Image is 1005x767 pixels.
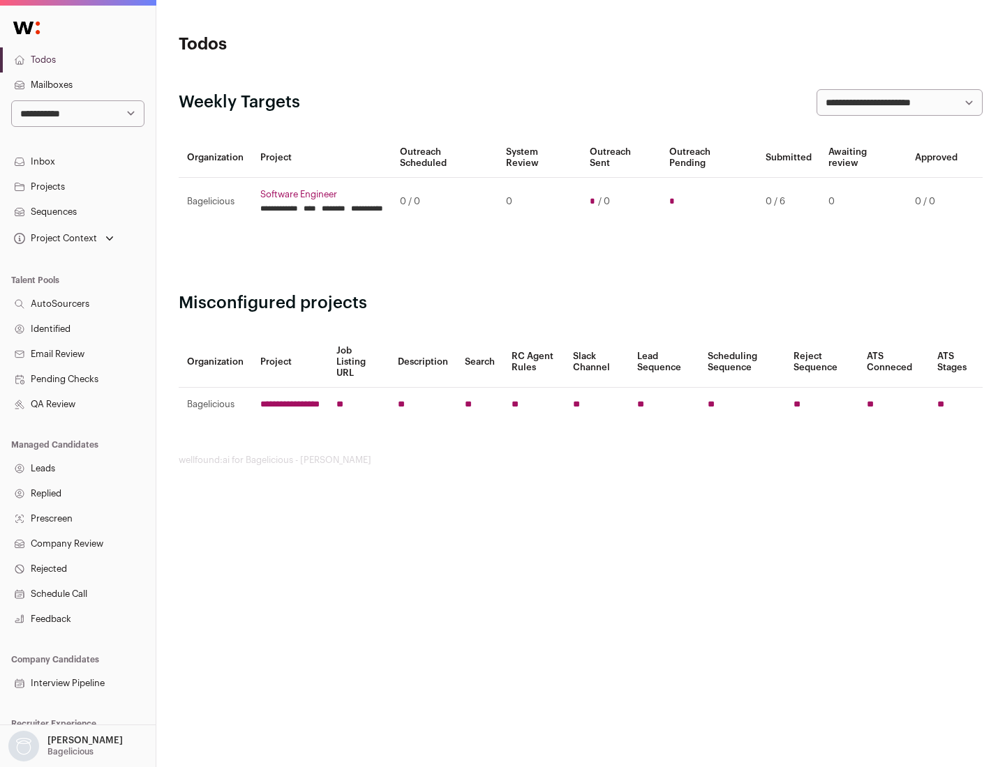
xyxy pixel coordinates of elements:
[629,337,699,388] th: Lead Sequence
[858,337,928,388] th: ATS Conneced
[47,735,123,746] p: [PERSON_NAME]
[456,337,503,388] th: Search
[179,292,983,314] h2: Misconfigured projects
[6,14,47,42] img: Wellfound
[820,138,907,178] th: Awaiting review
[907,138,966,178] th: Approved
[11,233,97,244] div: Project Context
[179,337,252,388] th: Organization
[389,337,456,388] th: Description
[581,138,662,178] th: Outreach Sent
[661,138,757,178] th: Outreach Pending
[699,337,785,388] th: Scheduling Sequence
[47,746,94,757] p: Bagelicious
[179,178,252,226] td: Bagelicious
[498,138,581,178] th: System Review
[179,138,252,178] th: Organization
[252,138,392,178] th: Project
[8,731,39,761] img: nopic.png
[392,138,498,178] th: Outreach Scheduled
[260,189,383,200] a: Software Engineer
[757,138,820,178] th: Submitted
[757,178,820,226] td: 0 / 6
[179,33,447,56] h1: Todos
[6,731,126,761] button: Open dropdown
[179,455,983,466] footer: wellfound:ai for Bagelicious - [PERSON_NAME]
[11,229,117,248] button: Open dropdown
[565,337,629,388] th: Slack Channel
[328,337,389,388] th: Job Listing URL
[252,337,328,388] th: Project
[392,178,498,226] td: 0 / 0
[179,388,252,422] td: Bagelicious
[598,196,610,207] span: / 0
[503,337,564,388] th: RC Agent Rules
[785,337,859,388] th: Reject Sequence
[907,178,966,226] td: 0 / 0
[498,178,581,226] td: 0
[820,178,907,226] td: 0
[179,91,300,114] h2: Weekly Targets
[929,337,983,388] th: ATS Stages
